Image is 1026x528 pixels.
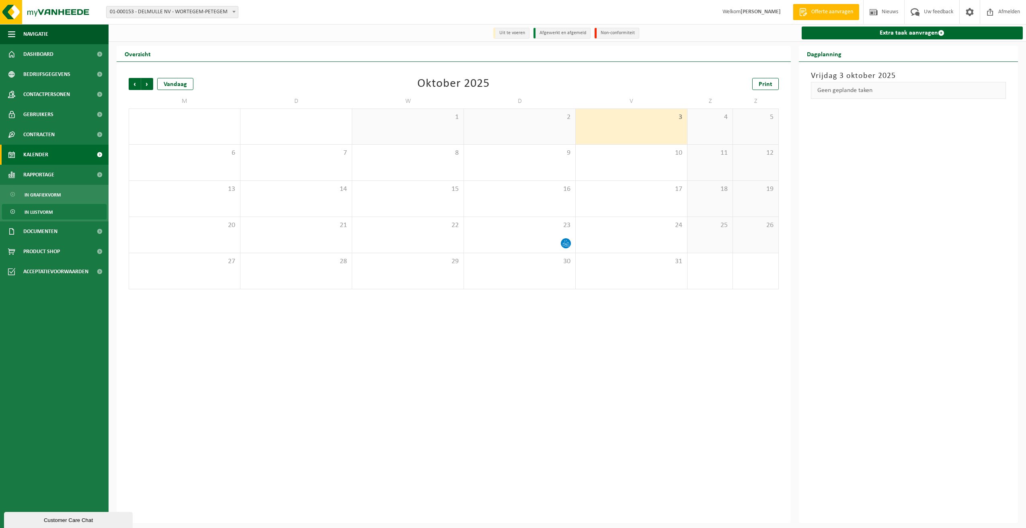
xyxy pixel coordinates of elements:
[23,165,54,185] span: Rapportage
[23,145,48,165] span: Kalender
[799,46,850,61] h2: Dagplanning
[580,113,683,122] span: 3
[468,185,571,194] span: 16
[759,81,772,88] span: Print
[133,221,236,230] span: 20
[356,257,460,266] span: 29
[811,82,1006,99] div: Geen geplande taken
[244,257,348,266] span: 28
[493,28,529,39] li: Uit te voeren
[468,221,571,230] span: 23
[129,94,240,108] td: M
[802,27,1023,39] a: Extra taak aanvragen
[464,94,576,108] td: D
[595,28,639,39] li: Non-conformiteit
[417,78,490,90] div: Oktober 2025
[809,8,855,16] span: Offerte aanvragen
[2,204,107,219] a: In lijstvorm
[23,44,53,64] span: Dashboard
[737,149,774,158] span: 12
[580,185,683,194] span: 17
[244,149,348,158] span: 7
[133,149,236,158] span: 6
[733,94,778,108] td: Z
[133,185,236,194] span: 13
[737,221,774,230] span: 26
[25,205,53,220] span: In lijstvorm
[580,221,683,230] span: 24
[737,113,774,122] span: 5
[692,221,728,230] span: 25
[580,149,683,158] span: 10
[468,113,571,122] span: 2
[692,113,728,122] span: 4
[157,78,193,90] div: Vandaag
[23,241,60,262] span: Product Shop
[352,94,464,108] td: W
[240,94,352,108] td: D
[687,94,733,108] td: Z
[811,70,1006,82] h3: Vrijdag 3 oktober 2025
[534,28,591,39] li: Afgewerkt en afgemeld
[793,4,859,20] a: Offerte aanvragen
[356,185,460,194] span: 15
[133,257,236,266] span: 27
[244,221,348,230] span: 21
[692,149,728,158] span: 11
[576,94,687,108] td: V
[23,221,57,241] span: Documenten
[129,78,141,90] span: Vorige
[23,262,88,282] span: Acceptatievoorwaarden
[356,221,460,230] span: 22
[580,257,683,266] span: 31
[2,187,107,202] a: In grafiekvorm
[737,185,774,194] span: 19
[23,24,48,44] span: Navigatie
[741,9,781,15] strong: [PERSON_NAME]
[356,149,460,158] span: 8
[468,257,571,266] span: 30
[356,113,460,122] span: 1
[117,46,159,61] h2: Overzicht
[23,104,53,125] span: Gebruikers
[107,6,238,18] span: 01-000153 - DELMULLE NV - WORTEGEM-PETEGEM
[141,78,153,90] span: Volgende
[468,149,571,158] span: 9
[4,510,134,528] iframe: chat widget
[244,185,348,194] span: 14
[752,78,779,90] a: Print
[23,64,70,84] span: Bedrijfsgegevens
[106,6,238,18] span: 01-000153 - DELMULLE NV - WORTEGEM-PETEGEM
[23,125,55,145] span: Contracten
[25,187,61,203] span: In grafiekvorm
[23,84,70,104] span: Contactpersonen
[692,185,728,194] span: 18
